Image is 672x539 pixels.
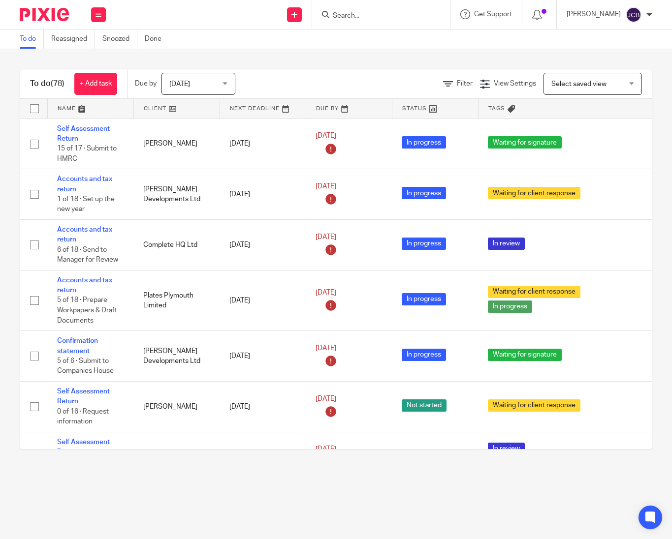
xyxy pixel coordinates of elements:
span: Filter [457,80,473,87]
span: Waiting for signature [488,349,562,361]
img: svg%3E [626,7,641,23]
td: [PERSON_NAME] [133,119,220,169]
p: Due by [135,79,157,89]
span: 1 of 18 · Set up the new year [57,196,115,213]
a: Confirmation statement [57,337,98,354]
span: [DATE] [169,81,190,88]
span: In progress [402,136,446,149]
span: 15 of 17 · Submit to HMRC [57,145,117,162]
a: Snoozed [102,30,137,49]
a: Accounts and tax return [57,277,112,294]
a: Self Assessment Return [57,439,110,455]
span: 0 of 16 · Request information [57,408,109,425]
span: 6 of 18 · Send to Manager for Review [57,246,118,264]
span: In progress [402,187,446,199]
span: [DATE] [316,234,336,240]
td: [DATE] [220,381,306,432]
td: [PERSON_NAME] Developments Ltd [133,169,220,220]
a: Accounts and tax return [57,226,112,243]
span: [DATE] [316,446,336,453]
td: Plates Plymouth Limited [133,270,220,330]
span: (78) [51,80,64,88]
td: [DATE] [220,432,306,482]
td: [DATE] [220,270,306,330]
td: [PERSON_NAME] [133,432,220,482]
span: Waiting for client response [488,187,580,199]
a: Reassigned [51,30,95,49]
span: In review [488,443,525,455]
a: Done [145,30,169,49]
a: Accounts and tax return [57,176,112,192]
span: In progress [402,349,446,361]
td: [DATE] [220,220,306,270]
img: Pixie [20,8,69,21]
span: Get Support [474,11,512,18]
span: [DATE] [316,289,336,296]
td: [DATE] [220,169,306,220]
td: [PERSON_NAME] Developments Ltd [133,331,220,382]
h1: To do [30,79,64,89]
a: Self Assessment Return [57,388,110,405]
span: 5 of 18 · Prepare Workpapers & Draft Documents [57,297,117,324]
span: Tags [488,106,505,111]
a: Self Assessment Return [57,125,110,142]
span: [DATE] [316,183,336,190]
td: [PERSON_NAME] [133,381,220,432]
span: Select saved view [551,81,607,88]
span: In progress [402,238,446,250]
span: In progress [488,300,532,313]
td: [DATE] [220,119,306,169]
td: Complete HQ Ltd [133,220,220,270]
span: [DATE] [316,345,336,352]
span: 5 of 6 · Submit to Companies House [57,358,114,375]
a: To do [20,30,44,49]
span: Waiting for signature [488,136,562,149]
span: View Settings [494,80,536,87]
span: Not started [402,399,447,412]
span: Waiting for client response [488,286,580,298]
a: + Add task [74,73,117,95]
input: Search [332,12,420,21]
span: [DATE] [316,132,336,139]
span: In review [488,238,525,250]
span: Waiting for client response [488,399,580,412]
span: In progress [402,293,446,305]
p: [PERSON_NAME] [567,9,621,19]
td: [DATE] [220,331,306,382]
span: [DATE] [316,395,336,402]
